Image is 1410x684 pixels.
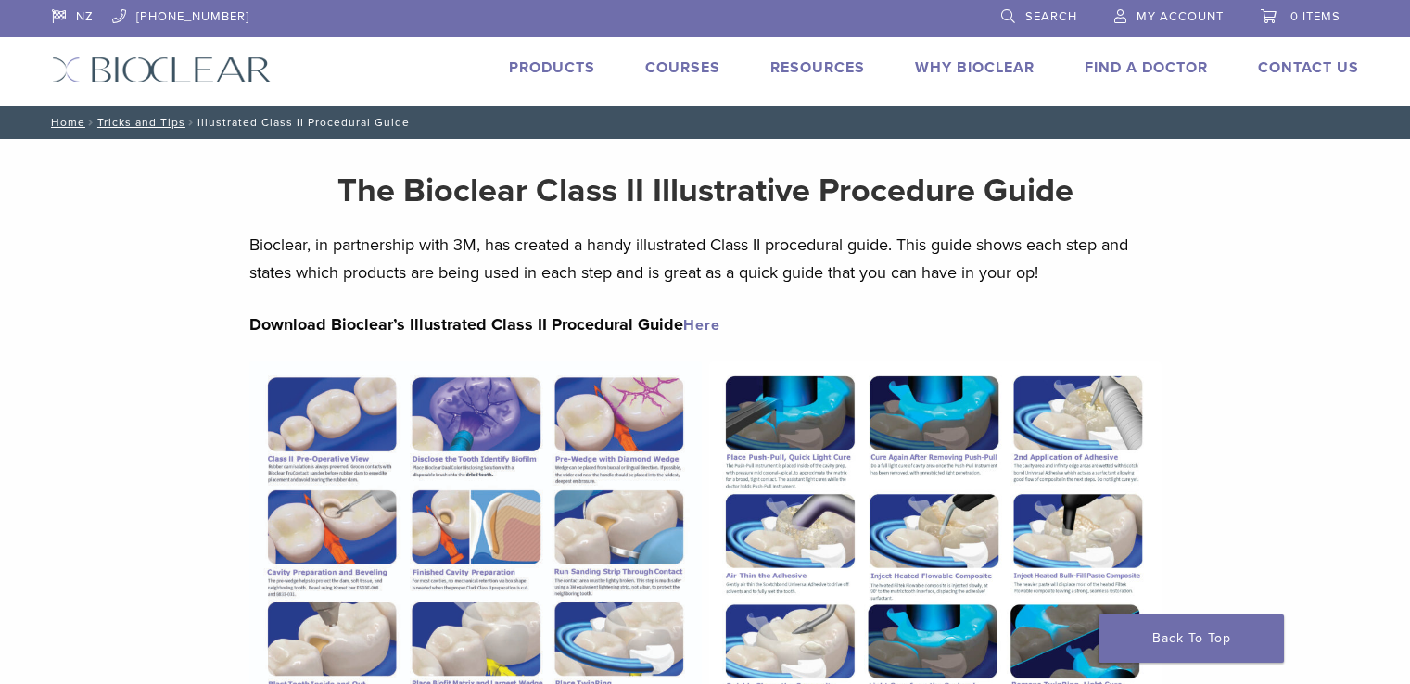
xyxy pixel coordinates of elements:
[770,58,865,77] a: Resources
[38,106,1373,139] nav: Illustrated Class II Procedural Guide
[85,118,97,127] span: /
[45,116,85,129] a: Home
[1258,58,1359,77] a: Contact Us
[1025,9,1077,24] span: Search
[52,57,272,83] img: Bioclear
[249,314,720,335] strong: Download Bioclear’s Illustrated Class II Procedural Guide
[509,58,595,77] a: Products
[1137,9,1224,24] span: My Account
[97,116,185,129] a: Tricks and Tips
[185,118,197,127] span: /
[915,58,1035,77] a: Why Bioclear
[1099,614,1284,663] a: Back To Top
[337,171,1073,210] strong: The Bioclear Class II Illustrative Procedure Guide
[683,316,720,335] a: Here
[1290,9,1340,24] span: 0 items
[249,231,1162,286] p: Bioclear, in partnership with 3M, has created a handy illustrated Class II procedural guide. This...
[1085,58,1208,77] a: Find A Doctor
[645,58,720,77] a: Courses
